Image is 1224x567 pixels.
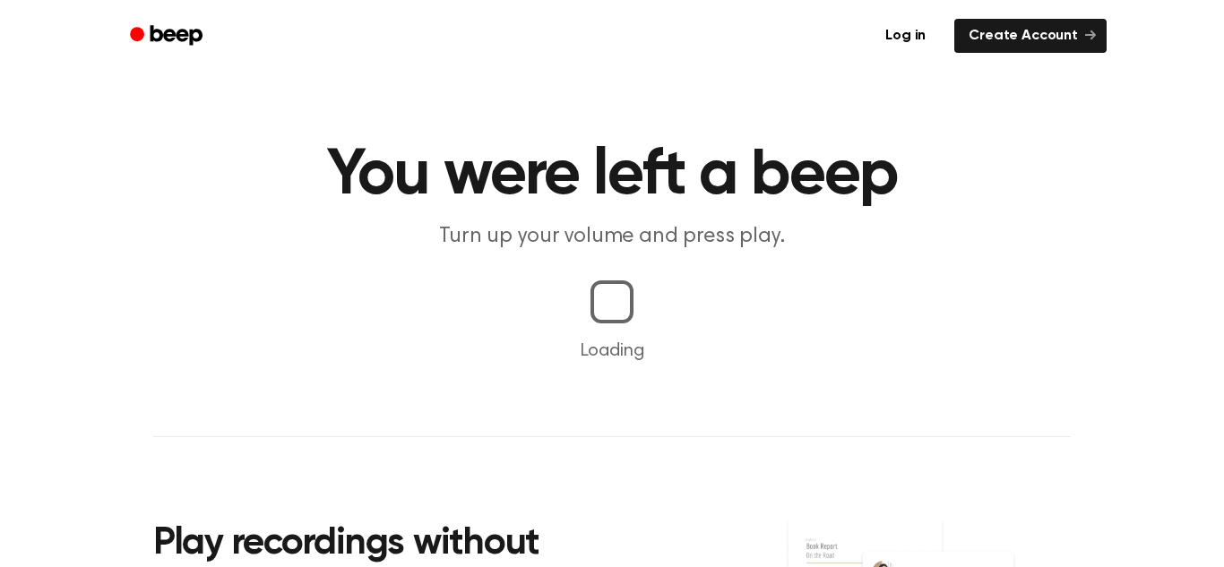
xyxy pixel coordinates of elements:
p: Loading [22,338,1202,365]
a: Log in [867,15,944,56]
h1: You were left a beep [153,143,1071,208]
p: Turn up your volume and press play. [268,222,956,252]
a: Beep [117,19,219,54]
a: Create Account [954,19,1107,53]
